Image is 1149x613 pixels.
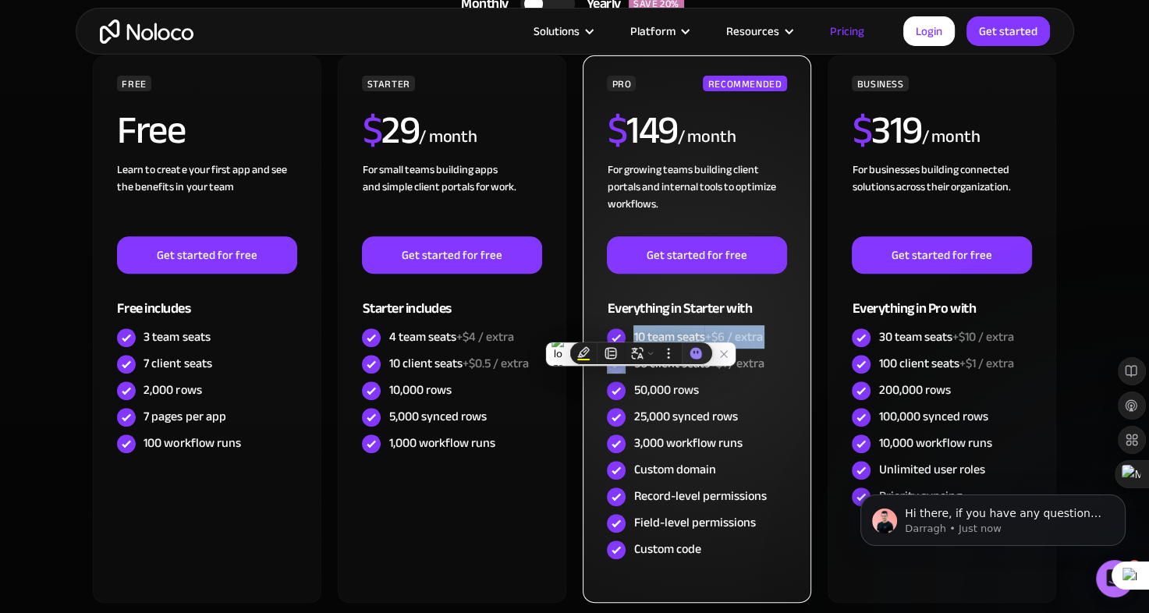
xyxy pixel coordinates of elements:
[903,16,955,46] a: Login
[704,325,762,349] span: +$6 / extra
[117,274,296,324] div: Free includes
[921,125,980,150] div: / month
[878,355,1013,372] div: 100 client seats
[1096,560,1133,597] iframe: Intercom live chat
[144,434,240,452] div: 100 workflow runs
[388,408,486,425] div: 5,000 synced rows
[456,325,513,349] span: +$4 / extra
[959,352,1013,375] span: +$1 / extra
[707,21,810,41] div: Resources
[852,236,1031,274] a: Get started for free
[878,381,950,399] div: 200,000 rows
[611,21,707,41] div: Platform
[117,236,296,274] a: Get started for free
[607,236,786,274] a: Get started for free
[633,408,737,425] div: 25,000 synced rows
[514,21,611,41] div: Solutions
[852,111,921,150] h2: 319
[144,328,210,345] div: 3 team seats
[607,161,786,236] div: For growing teams building client portals and internal tools to optimize workflows.
[100,19,193,44] a: home
[144,381,201,399] div: 2,000 rows
[362,94,381,167] span: $
[837,462,1149,571] iframe: Intercom notifications message
[388,355,528,372] div: 10 client seats
[362,161,541,236] div: For small teams building apps and simple client portals for work. ‍
[633,514,755,531] div: Field-level permissions
[388,434,495,452] div: 1,000 workflow runs
[633,328,762,345] div: 10 team seats
[878,434,991,452] div: 10,000 workflow runs
[607,76,636,91] div: PRO
[117,111,185,150] h2: Free
[726,21,779,41] div: Resources
[633,381,698,399] div: 50,000 rows
[852,161,1031,236] div: For businesses building connected solutions across their organization. ‍
[362,274,541,324] div: Starter includes
[633,461,715,478] div: Custom domain
[630,21,676,41] div: Platform
[419,125,477,150] div: / month
[633,355,764,372] div: 50 client seats
[607,94,626,167] span: $
[677,125,736,150] div: / month
[534,21,580,41] div: Solutions
[878,461,984,478] div: Unlimited user roles
[852,94,871,167] span: $
[1128,560,1140,572] span: 1
[362,111,419,150] h2: 29
[952,325,1013,349] span: +$10 / extra
[388,328,513,345] div: 4 team seats
[607,274,786,324] div: Everything in Starter with
[362,236,541,274] a: Get started for free
[633,434,742,452] div: 3,000 workflow runs
[709,352,764,375] span: +$1 / extra
[607,111,677,150] h2: 149
[144,408,225,425] div: 7 pages per app
[852,76,908,91] div: BUSINESS
[810,21,884,41] a: Pricing
[703,76,786,91] div: RECOMMENDED
[117,76,151,91] div: FREE
[852,274,1031,324] div: Everything in Pro with
[633,487,766,505] div: Record-level permissions
[117,161,296,236] div: Learn to create your first app and see the benefits in your team ‍
[878,328,1013,345] div: 30 team seats
[878,408,988,425] div: 100,000 synced rows
[633,540,700,558] div: Custom code
[362,76,414,91] div: STARTER
[462,352,528,375] span: +$0.5 / extra
[388,381,451,399] div: 10,000 rows
[144,355,211,372] div: 7 client seats
[966,16,1050,46] a: Get started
